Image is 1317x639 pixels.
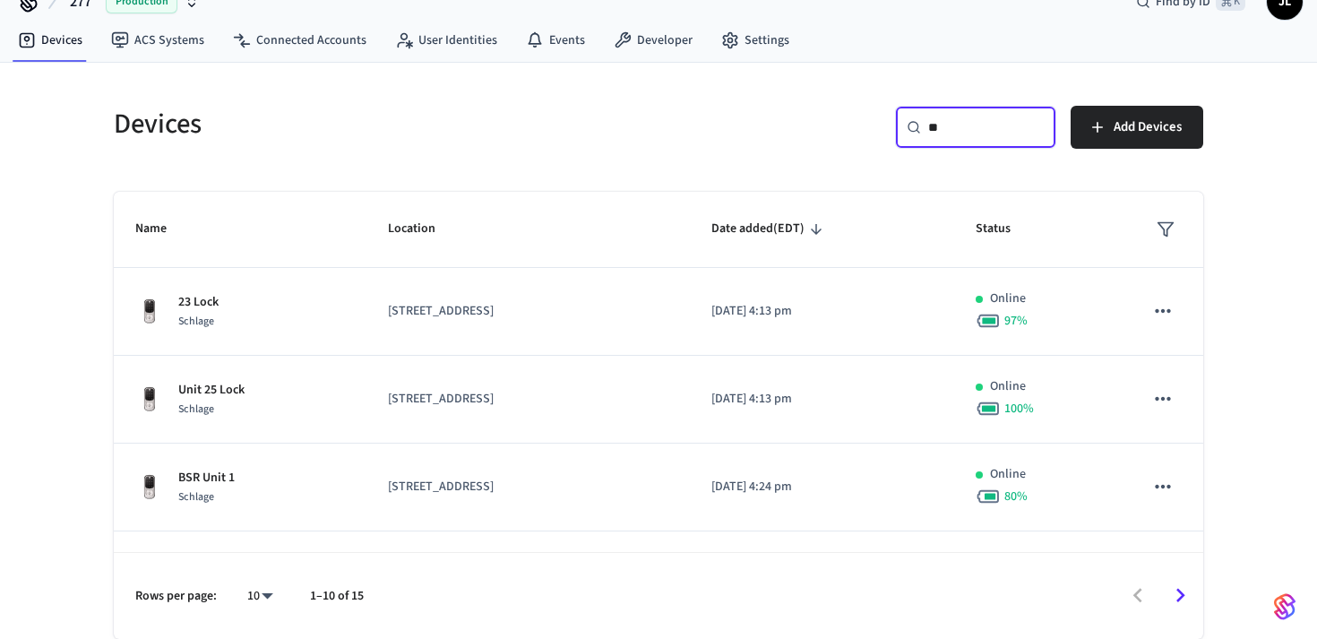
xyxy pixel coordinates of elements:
p: [STREET_ADDRESS] [388,478,668,497]
div: 10 [238,583,281,609]
p: 23 Lock [178,293,219,312]
img: SeamLogoGradient.69752ec5.svg [1274,592,1295,621]
a: Settings [707,24,804,56]
a: Developer [599,24,707,56]
a: ACS Systems [97,24,219,56]
p: [DATE] 4:24 pm [711,478,933,497]
span: Date added(EDT) [711,215,828,243]
a: Devices [4,24,97,56]
span: Schlage [178,402,214,417]
button: Add Devices [1071,106,1203,149]
img: Yale Assure Touchscreen Wifi Smart Lock, Satin Nickel, Front [135,385,164,414]
p: Rows per page: [135,587,217,606]
span: Schlage [178,489,214,505]
span: 80 % [1004,488,1028,505]
p: BSR Unit 1 [178,469,235,488]
span: Status [976,215,1034,243]
p: Online [990,289,1026,308]
a: User Identities [381,24,512,56]
h5: Devices [114,106,648,142]
img: Yale Assure Touchscreen Wifi Smart Lock, Satin Nickel, Front [135,473,164,502]
img: Yale Assure Touchscreen Wifi Smart Lock, Satin Nickel, Front [135,298,164,326]
p: 1–10 of 15 [310,587,364,606]
span: Add Devices [1114,116,1182,139]
p: Online [990,377,1026,396]
span: Name [135,215,190,243]
p: [DATE] 4:13 pm [711,302,933,321]
a: Connected Accounts [219,24,381,56]
p: Online [990,465,1026,484]
span: Schlage [178,314,214,329]
p: [STREET_ADDRESS] [388,302,668,321]
p: [DATE] 4:13 pm [711,390,933,409]
button: Go to next page [1159,574,1201,617]
span: 97 % [1004,312,1028,330]
span: 100 % [1004,400,1034,418]
a: Events [512,24,599,56]
p: [STREET_ADDRESS] [388,390,668,409]
span: Location [388,215,459,243]
p: Unit 25 Lock [178,381,245,400]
